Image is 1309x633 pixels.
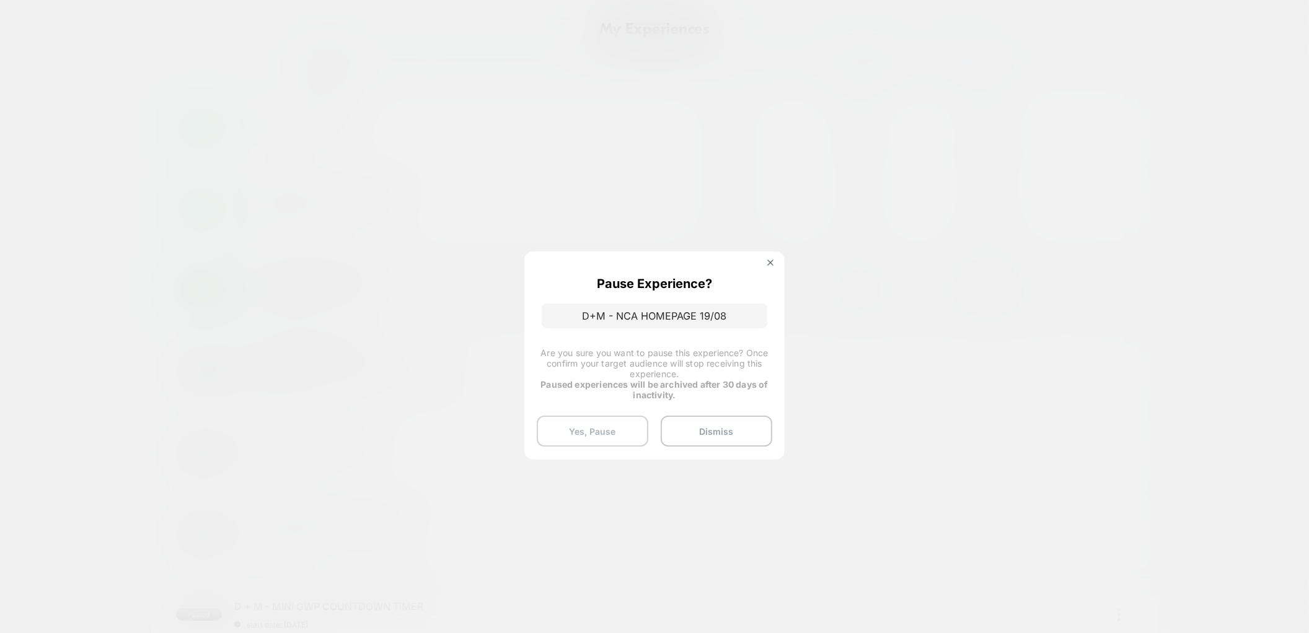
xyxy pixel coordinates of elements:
strong: Paused experiences will be archived after 30 days of inactivity. [540,379,768,400]
p: D+M - NCA HOMEPAGE 19/08 [542,303,767,328]
span: Are you sure you want to pause this experience? Once confirm your target audience will stop recei... [540,347,768,379]
p: Pause Experience? [597,276,712,291]
button: Dismiss [661,416,772,447]
button: Yes, Pause [537,416,648,447]
img: close [767,260,773,266]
